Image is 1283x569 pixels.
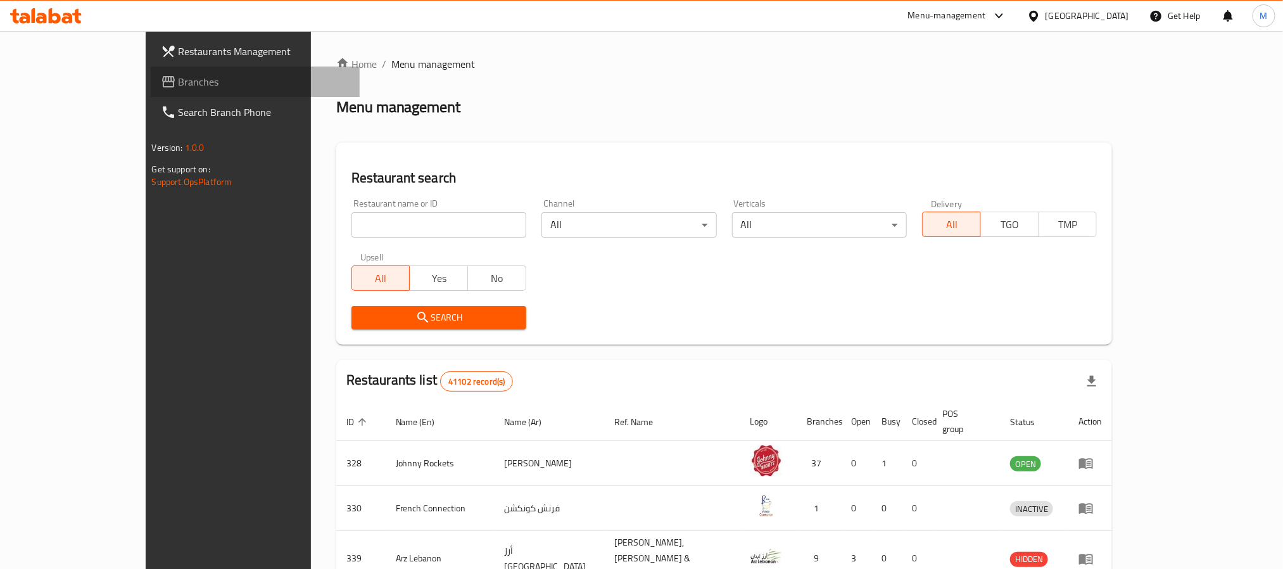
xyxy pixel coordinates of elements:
th: Open [842,402,872,441]
div: Menu [1078,551,1102,566]
span: Ref. Name [614,414,669,430]
span: Branches [179,74,350,89]
a: Search Branch Phone [151,97,360,127]
span: All [357,269,405,288]
span: Search [362,310,516,326]
td: 0 [842,486,872,531]
h2: Menu management [336,97,461,117]
div: Menu [1078,456,1102,471]
button: All [922,212,981,237]
td: 330 [336,486,386,531]
div: Menu-management [908,8,986,23]
span: Name (En) [396,414,452,430]
span: ID [346,414,370,430]
nav: breadcrumb [336,56,1113,72]
span: M [1260,9,1268,23]
button: Search [351,306,526,329]
span: 41102 record(s) [441,376,512,388]
a: Support.OpsPlatform [152,174,232,190]
input: Search for restaurant name or ID.. [351,212,526,238]
span: OPEN [1010,457,1041,471]
button: Yes [409,265,468,291]
td: 1 [872,441,902,486]
button: TGO [980,212,1039,237]
label: Delivery [931,199,963,208]
span: TGO [986,215,1034,234]
div: Export file [1077,366,1107,397]
img: Johnny Rockets [750,445,782,476]
button: TMP [1039,212,1097,237]
span: All [928,215,976,234]
span: 1.0.0 [185,139,205,156]
span: Search Branch Phone [179,105,350,120]
td: Johnny Rockets [386,441,495,486]
span: Yes [415,269,463,288]
th: Closed [902,402,933,441]
td: 0 [842,441,872,486]
span: Version: [152,139,183,156]
td: فرنش كونكشن [494,486,604,531]
td: 1 [797,486,842,531]
h2: Restaurants list [346,371,514,392]
td: French Connection [386,486,495,531]
span: INACTIVE [1010,502,1053,516]
span: POS group [943,406,985,437]
th: Branches [797,402,842,441]
div: HIDDEN [1010,552,1048,567]
div: [GEOGRAPHIC_DATA] [1046,9,1129,23]
li: / [382,56,386,72]
span: HIDDEN [1010,552,1048,566]
div: INACTIVE [1010,501,1053,516]
div: Total records count [440,371,513,392]
td: [PERSON_NAME] [494,441,604,486]
th: Action [1068,402,1112,441]
span: No [473,269,521,288]
div: Menu [1078,501,1102,516]
td: 0 [902,486,933,531]
span: Menu management [391,56,476,72]
span: Get support on: [152,161,210,177]
img: French Connection [750,490,782,521]
td: 0 [902,441,933,486]
span: Status [1010,414,1051,430]
div: OPEN [1010,456,1041,471]
span: Name (Ar) [504,414,558,430]
th: Busy [872,402,902,441]
h2: Restaurant search [351,169,1097,188]
td: 37 [797,441,842,486]
td: 328 [336,441,386,486]
button: All [351,265,410,291]
div: All [541,212,716,238]
div: All [732,212,907,238]
a: Branches [151,67,360,97]
a: Restaurants Management [151,36,360,67]
label: Upsell [360,253,384,262]
td: 0 [872,486,902,531]
th: Logo [740,402,797,441]
span: Restaurants Management [179,44,350,59]
button: No [467,265,526,291]
span: TMP [1044,215,1092,234]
